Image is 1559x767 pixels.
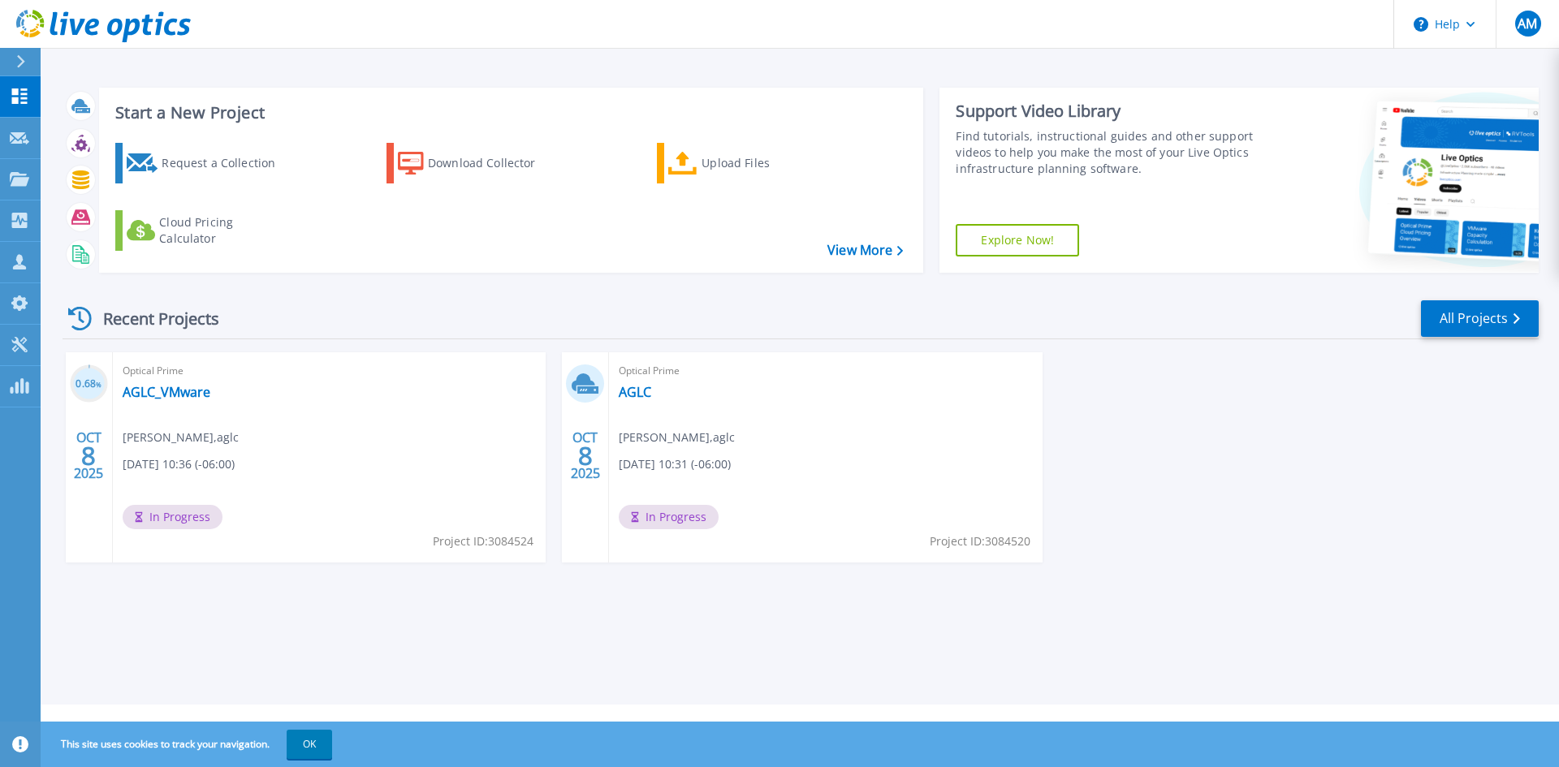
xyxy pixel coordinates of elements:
span: Optical Prime [619,362,1032,380]
span: Project ID: 3084524 [433,532,533,550]
h3: Start a New Project [115,104,903,122]
a: AGLC [619,384,651,400]
button: OK [287,730,332,759]
div: Support Video Library [956,101,1261,122]
div: OCT 2025 [73,426,104,485]
span: [PERSON_NAME] , aglc [619,429,735,446]
a: AGLC_VMware [123,384,210,400]
a: View More [827,243,903,258]
a: Request a Collection [115,143,296,183]
h3: 0.68 [70,375,108,394]
div: Find tutorials, instructional guides and other support videos to help you make the most of your L... [956,128,1261,177]
a: Download Collector [387,143,568,183]
a: Cloud Pricing Calculator [115,210,296,251]
span: [DATE] 10:31 (-06:00) [619,455,731,473]
span: [PERSON_NAME] , aglc [123,429,239,446]
span: Project ID: 3084520 [930,532,1030,550]
span: In Progress [619,505,719,529]
a: All Projects [1421,300,1539,337]
span: AM [1518,17,1537,30]
span: This site uses cookies to track your navigation. [45,730,332,759]
div: Request a Collection [162,147,292,179]
span: [DATE] 10:36 (-06:00) [123,455,235,473]
div: OCT 2025 [570,426,601,485]
div: Recent Projects [63,299,241,338]
a: Explore Now! [956,224,1079,256]
span: Optical Prime [123,362,536,380]
span: 8 [81,449,96,463]
div: Cloud Pricing Calculator [159,214,289,247]
span: 8 [578,449,593,463]
div: Upload Files [702,147,831,179]
span: In Progress [123,505,222,529]
a: Upload Files [657,143,838,183]
div: Download Collector [428,147,558,179]
span: % [96,380,101,389]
